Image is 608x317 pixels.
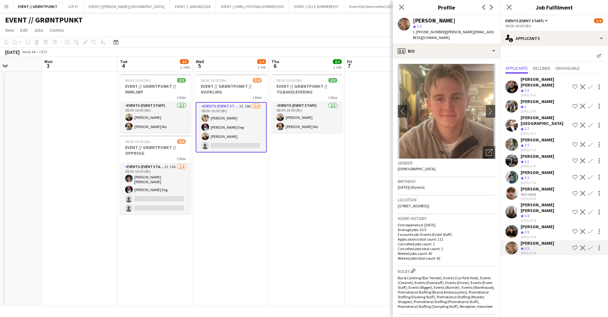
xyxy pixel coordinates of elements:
[180,59,189,64] span: 4/6
[5,49,20,55] div: [DATE]
[13,0,63,13] button: EVENT // GRØNTPUNKT
[252,95,262,100] span: 1 Role
[177,78,186,83] span: 2/2
[216,0,289,13] button: EVENT // DNB // FESTIVALSOMMER 2025
[398,232,495,237] p: Favourite job: Events (Event Staff)
[521,218,570,223] div: [DATE] 10:56
[84,0,170,13] button: EVENT// [PERSON_NAME] [GEOGRAPHIC_DATA]
[344,0,399,13] button: Event Elle Sommerfest 2025
[271,102,342,133] app-card-role: Events (Event Staff)2/208:00-16:00 (8h)[PERSON_NAME][PERSON_NAME] Mo
[521,115,570,126] div: [PERSON_NAME][GEOGRAPHIC_DATA]
[125,139,151,144] span: 08:00-16:00 (8h)
[413,29,494,40] span: | [PERSON_NAME][EMAIL_ADDRESS][DOMAIN_NAME]
[120,102,191,133] app-card-role: Events (Event Staff)2/208:00-16:00 (8h)[PERSON_NAME][PERSON_NAME] Mo
[521,202,570,213] div: [PERSON_NAME] [PERSON_NAME]
[271,59,279,64] span: Thu
[276,78,302,83] span: 08:00-16:00 (8h)
[524,230,529,234] span: 3.5
[120,163,191,214] app-card-role: Events (Event Staff)3I13A2/408:00-16:00 (8h)[PERSON_NAME] [PERSON_NAME][PERSON_NAME] Eeg
[398,166,435,171] span: [DEMOGRAPHIC_DATA]
[413,18,455,23] div: [PERSON_NAME]
[524,143,529,147] span: 3.5
[398,204,429,208] span: [STREET_ADDRESS]
[398,242,495,246] p: Cancelled jobs count: 1
[398,275,495,309] span: Bar & Catering (Bar Tender), Events (Car Park Host), Events (Cleaner), Events (Doorstaff), Events...
[524,126,529,131] span: 2.7
[524,175,529,180] span: 3.3
[346,62,352,69] span: 7
[505,18,544,23] span: Events (Event Staff)
[177,139,186,144] span: 2/4
[524,88,529,93] span: 3.3
[521,148,554,152] div: [DATE] 07:57
[398,223,495,227] p: First experience: [DATE]
[505,66,528,70] span: Applicants
[398,227,495,232] p: Average jobs: 10.5
[34,27,43,33] span: Jobs
[328,78,337,83] span: 2/2
[120,145,191,156] h3: EVENT // GRØNTPUNKT // OPPRIGG
[5,27,14,33] span: View
[257,59,266,64] span: 3/4
[521,251,554,255] div: [DATE] 00:49
[398,64,495,159] img: Crew avatar or photo
[500,3,608,11] h3: Job Fulfilment
[20,27,28,33] span: Edit
[521,186,554,192] div: [PERSON_NAME]
[398,197,495,203] h3: Location
[289,0,344,13] button: EVENT // ELLE SOMMERFEST
[120,83,191,95] h3: EVENT // GRØNTPUNKT // INNKJØP
[271,74,342,133] app-job-card: 08:00-16:00 (8h)2/2EVENT // GRØNTPUNKT // TILBAKELEVERING1 RoleEvents (Event Staff)2/208:00-16:00...
[398,237,495,242] p: Applications total count: 111
[119,62,127,69] span: 4
[483,146,495,159] div: Open photos pop-in
[398,178,495,184] h3: Birthday
[47,26,66,34] a: Comms
[521,197,554,201] div: [DATE] 08:36
[524,104,526,109] span: 3
[398,185,425,190] span: [DATE] (18 years)
[524,246,529,251] span: 3.5
[177,156,186,161] span: 1 Role
[3,26,16,34] a: View
[398,246,495,251] p: Cancelled jobs total count: 1
[120,74,191,133] app-job-card: 08:00-16:00 (8h)2/2EVENT // GRØNTPUNKT // INNKJØP1 RoleEvents (Event Staff)2/208:00-16:00 (8h)[PE...
[524,213,529,218] span: 3.8
[50,27,64,33] span: Comms
[201,78,226,83] span: 08:00-16:00 (8h)
[398,251,495,256] p: Worked jobs count: 42
[398,256,495,261] p: Worked jobs total count: 42
[328,95,337,100] span: 1 Role
[120,135,191,214] app-job-card: 08:00-16:00 (8h)2/4EVENT // GRØNTPUNKT // OPPRIGG1 RoleEvents (Event Staff)3I13A2/408:00-16:00 (8...
[398,160,495,166] h3: Gender
[521,76,570,88] div: [PERSON_NAME] [PERSON_NAME]
[196,74,267,152] app-job-card: 08:00-16:00 (8h)3/4EVENT // GRØNTPUNKT // AVVIKLING1 RoleEvents (Event Staff)3I10A3/408:00-16:00 ...
[125,78,151,83] span: 08:00-16:00 (8h)
[18,26,30,34] a: Edit
[417,24,421,29] span: 3.5
[39,49,47,54] div: CEST
[413,29,446,34] span: t. [PHONE_NUMBER]
[521,132,570,136] div: [DATE] 14:34
[21,49,37,54] span: Week 44
[31,26,46,34] a: Jobs
[533,66,550,70] span: Declined
[521,235,554,239] div: [DATE] 15:09
[393,3,500,11] h3: Profile
[177,95,186,100] span: 1 Role
[43,62,53,69] span: 3
[270,62,279,69] span: 6
[347,59,352,64] span: Fri
[505,18,549,23] button: Events (Event Staff)
[521,137,554,143] div: [PERSON_NAME]
[521,192,537,197] div: Not rated
[196,59,204,64] span: Wed
[271,83,342,95] h3: EVENT // GRØNTPUNKT // TILBAKELEVERING
[398,268,495,274] h3: Roles
[253,78,262,83] span: 3/4
[524,159,529,164] span: 3.2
